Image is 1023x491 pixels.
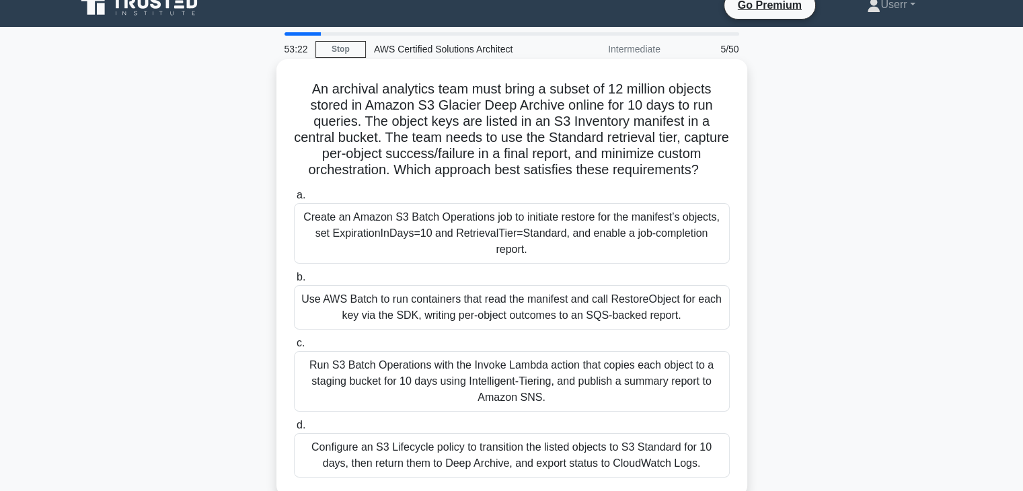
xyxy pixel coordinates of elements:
h5: An archival analytics team must bring a subset of 12 million objects stored in Amazon S3 Glacier ... [293,81,731,179]
div: Configure an S3 Lifecycle policy to transition the listed objects to S3 Standard for 10 days, the... [294,433,730,478]
div: 5/50 [669,36,747,63]
span: a. [297,189,305,200]
div: 53:22 [276,36,315,63]
a: Stop [315,41,366,58]
div: Intermediate [551,36,669,63]
div: Run S3 Batch Operations with the Invoke Lambda action that copies each object to a staging bucket... [294,351,730,412]
div: Create an Amazon S3 Batch Operations job to initiate restore for the manifest’s objects, set Expi... [294,203,730,264]
div: Use AWS Batch to run containers that read the manifest and call RestoreObject for each key via th... [294,285,730,330]
span: b. [297,271,305,282]
span: d. [297,419,305,430]
div: AWS Certified Solutions Architect [366,36,551,63]
span: c. [297,337,305,348]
